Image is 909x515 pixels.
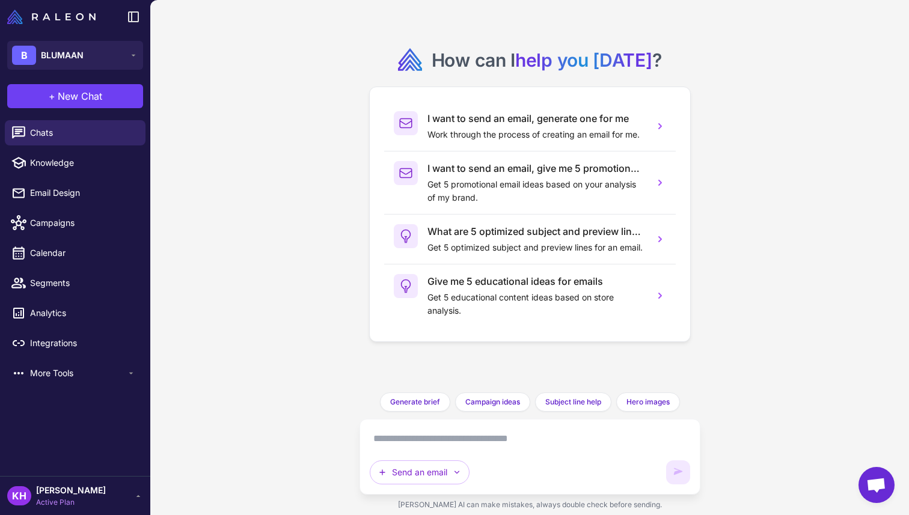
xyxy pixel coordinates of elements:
p: Work through the process of creating an email for me. [427,128,644,141]
button: Generate brief [380,392,450,412]
h3: I want to send an email, generate one for me [427,111,644,126]
span: Generate brief [390,397,440,407]
button: Send an email [370,460,470,484]
p: Get 5 educational content ideas based on store analysis. [427,291,644,317]
span: Hero images [626,397,670,407]
span: New Chat [58,89,102,103]
div: KH [7,486,31,505]
button: Campaign ideas [455,392,530,412]
a: Knowledge [5,150,145,175]
span: Chats [30,126,136,139]
span: Subject line help [545,397,601,407]
span: Email Design [30,186,136,200]
span: Active Plan [36,497,106,508]
button: BBLUMAAN [7,41,143,70]
p: Get 5 promotional email ideas based on your analysis of my brand. [427,178,644,204]
span: Integrations [30,337,136,350]
a: Analytics [5,300,145,326]
span: help you [DATE] [515,49,652,71]
h2: How can I ? [432,48,662,72]
button: Subject line help [535,392,611,412]
span: More Tools [30,367,126,380]
span: + [49,89,55,103]
h3: I want to send an email, give me 5 promotional email ideas. [427,161,644,175]
span: Segments [30,276,136,290]
span: [PERSON_NAME] [36,484,106,497]
div: B [12,46,36,65]
span: BLUMAAN [41,49,84,62]
a: Calendar [5,240,145,266]
a: Email Design [5,180,145,206]
a: Campaigns [5,210,145,236]
div: [PERSON_NAME] AI can make mistakes, always double check before sending. [360,495,700,515]
h3: Give me 5 educational ideas for emails [427,274,644,288]
p: Get 5 optimized subject and preview lines for an email. [427,241,644,254]
span: Campaign ideas [465,397,520,407]
a: Integrations [5,331,145,356]
span: Campaigns [30,216,136,230]
a: Segments [5,270,145,296]
h3: What are 5 optimized subject and preview lines for an email? [427,224,644,239]
button: Hero images [616,392,680,412]
button: +New Chat [7,84,143,108]
span: Calendar [30,246,136,260]
a: Chats [5,120,145,145]
span: Analytics [30,306,136,320]
img: Raleon Logo [7,10,96,24]
span: Knowledge [30,156,136,169]
a: Open chat [858,467,895,503]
